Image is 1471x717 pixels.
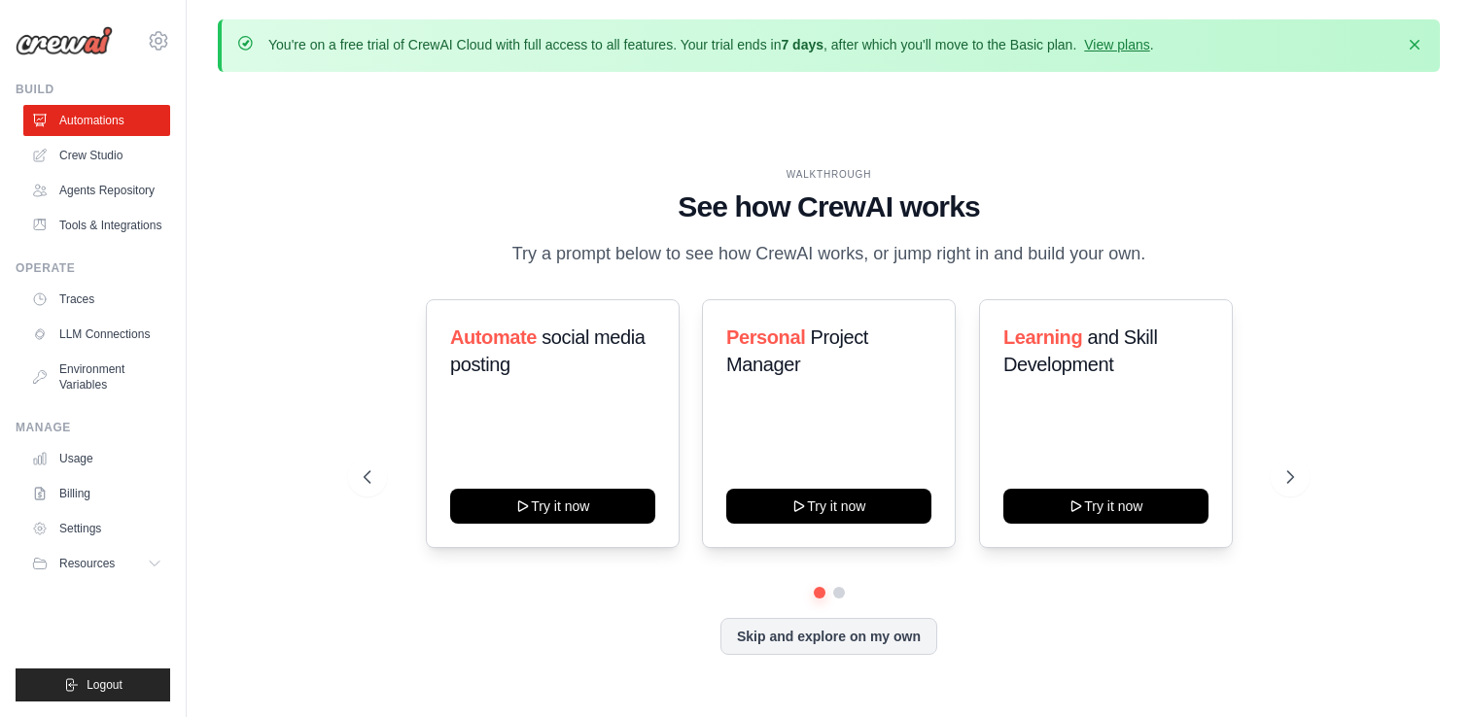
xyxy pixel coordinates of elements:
[23,105,170,136] a: Automations
[268,35,1154,54] p: You're on a free trial of CrewAI Cloud with full access to all features. Your trial ends in , aft...
[781,37,823,52] strong: 7 days
[23,513,170,544] a: Settings
[1003,326,1157,375] span: and Skill Development
[16,26,113,55] img: Logo
[23,478,170,509] a: Billing
[1374,624,1471,717] iframe: Chat Widget
[726,489,931,524] button: Try it now
[450,326,537,348] span: Automate
[1003,326,1082,348] span: Learning
[23,354,170,400] a: Environment Variables
[16,260,170,276] div: Operate
[23,210,170,241] a: Tools & Integrations
[23,443,170,474] a: Usage
[23,548,170,579] button: Resources
[450,489,655,524] button: Try it now
[450,326,646,375] span: social media posting
[1003,489,1208,524] button: Try it now
[16,420,170,435] div: Manage
[364,189,1295,224] h1: See how CrewAI works
[23,175,170,206] a: Agents Repository
[720,618,937,655] button: Skip and explore on my own
[23,284,170,315] a: Traces
[16,668,170,701] button: Logout
[23,319,170,350] a: LLM Connections
[364,167,1295,182] div: WALKTHROUGH
[503,240,1156,268] p: Try a prompt below to see how CrewAI works, or jump right in and build your own.
[87,677,123,693] span: Logout
[16,82,170,97] div: Build
[23,140,170,171] a: Crew Studio
[59,556,115,571] span: Resources
[1084,37,1149,52] a: View plans
[726,326,805,348] span: Personal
